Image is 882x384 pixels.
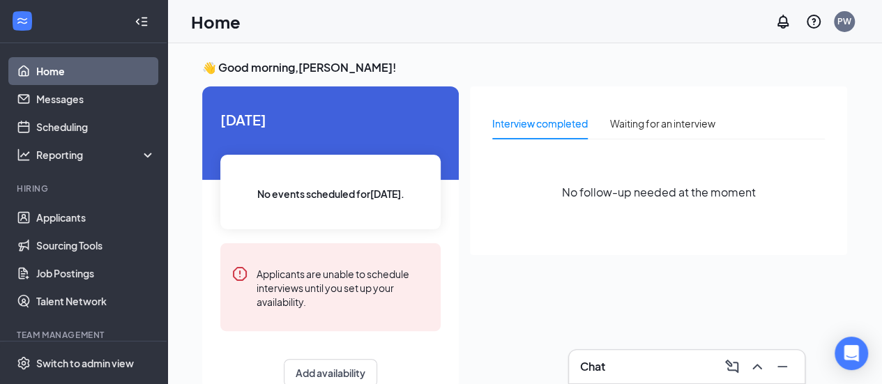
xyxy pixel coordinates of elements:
svg: Analysis [17,148,31,162]
svg: Collapse [135,15,149,29]
a: Applicants [36,203,155,231]
svg: QuestionInfo [805,13,822,30]
div: Applicants are unable to schedule interviews until you set up your availability. [257,266,429,309]
a: Sourcing Tools [36,231,155,259]
span: No follow-up needed at the moment [562,183,756,201]
div: Interview completed [492,116,588,131]
svg: Error [231,266,248,282]
h3: Chat [580,359,605,374]
svg: Minimize [774,358,791,375]
button: ChevronUp [746,355,768,378]
svg: ChevronUp [749,358,766,375]
div: Open Intercom Messenger [835,337,868,370]
button: ComposeMessage [721,355,743,378]
a: Messages [36,85,155,113]
h1: Home [191,10,241,33]
svg: Notifications [775,13,791,30]
h3: 👋 Good morning, [PERSON_NAME] ! [202,60,847,75]
div: Reporting [36,148,156,162]
svg: ComposeMessage [724,358,740,375]
a: Home [36,57,155,85]
a: Talent Network [36,287,155,315]
div: Switch to admin view [36,356,134,370]
div: PW [837,15,851,27]
span: No events scheduled for [DATE] . [257,186,404,201]
a: Job Postings [36,259,155,287]
a: Scheduling [36,113,155,141]
div: Hiring [17,183,153,194]
span: [DATE] [220,109,441,130]
div: Waiting for an interview [610,116,715,131]
button: Minimize [771,355,793,378]
svg: WorkstreamLogo [15,14,29,28]
svg: Settings [17,356,31,370]
div: Team Management [17,329,153,341]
